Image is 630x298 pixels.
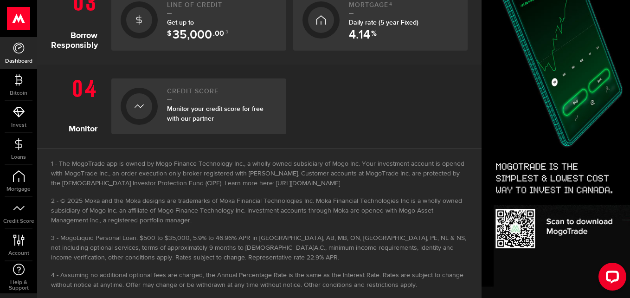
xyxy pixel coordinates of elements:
[389,1,392,7] sup: 4
[349,19,418,26] span: Daily rate (5 year Fixed)
[51,196,468,226] li: © 2025 Moka and the Moka designs are trademarks of Moka Financial Technologies Inc. Moka Financia...
[173,29,212,41] span: 35,000
[51,271,468,290] li: Assuming no additional optional fees are charged, the Annual Percentage Rate is the same as the I...
[51,159,468,188] li: The MogoTrade app is owned by Mogo Finance Technology Inc., a wholly owned subsidiary of Mogo Inc...
[167,1,277,14] h2: Line of credit
[51,233,468,263] li: MogoLiquid Personal Loan: $500 to $35,000, 5.9% to 46.96% APR in [GEOGRAPHIC_DATA], AB, MB, ON, [...
[349,1,459,14] h2: Mortgage
[349,29,370,41] span: 4.14
[167,30,172,41] span: $
[213,30,224,41] span: .00
[51,74,104,134] h1: Monitor
[371,30,377,41] span: %
[167,105,264,123] span: Monitor your credit score for free with our partner
[167,88,277,100] h2: Credit Score
[591,259,630,298] iframe: LiveChat chat widget
[111,78,286,134] a: Credit ScoreMonitor your credit score for free with our partner
[167,19,228,36] span: Get up to
[225,29,228,35] sup: 3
